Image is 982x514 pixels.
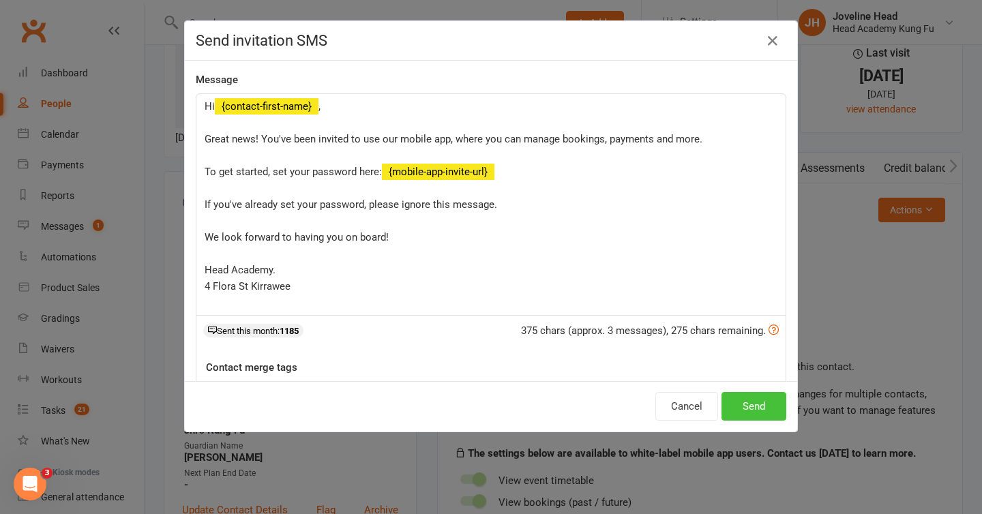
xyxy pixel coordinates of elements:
span: 3 [42,468,53,479]
span: 4 Flora St Kirrawee [205,280,291,292]
label: Message [196,72,238,88]
span: , [318,100,321,112]
span: Great news! You've been invited to use our mobile app, where you can manage bookings, payments an... [205,133,702,145]
button: Send [721,392,786,421]
button: Close [762,30,784,52]
span: To get started, set your password here: [205,166,382,178]
span: Head Academy. [205,264,276,276]
div: Sent this month: [203,324,303,337]
span: If you've already set your password, please ignore this message. [205,198,497,211]
button: Cancel [655,392,718,421]
strong: 1185 [280,326,299,336]
iframe: Intercom live chat [14,468,46,500]
span: We look forward to having you on board! [205,231,389,243]
div: 375 chars (approx. 3 messages), 275 chars remaining. [521,322,779,339]
span: Hi [205,100,215,112]
h4: Send invitation SMS [196,32,786,49]
label: Contact merge tags [206,359,297,376]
